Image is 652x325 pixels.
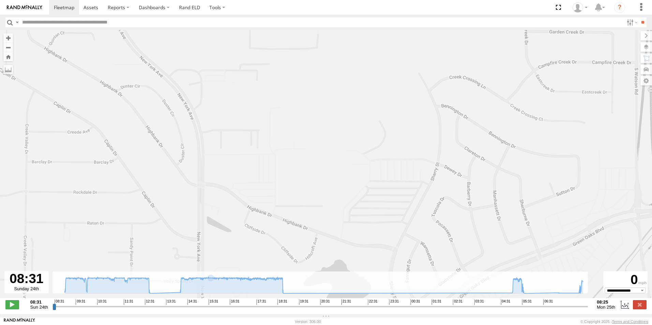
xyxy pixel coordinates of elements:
div: Version: 306.00 [295,320,321,324]
i: ? [614,2,625,13]
button: Zoom in [3,33,13,43]
span: 14:31 [188,299,197,305]
span: Mon 25th Aug 2025 [597,305,615,310]
img: rand-logo.svg [7,5,42,10]
span: 13:31 [166,299,176,305]
a: Terms and Conditions [612,320,648,324]
span: 15:31 [209,299,218,305]
span: 12:31 [145,299,154,305]
div: © Copyright 2025 - [580,320,648,324]
span: 08:31 [55,299,64,305]
span: 02:31 [453,299,462,305]
strong: 08:31 [30,299,48,305]
a: Visit our Website [4,318,35,325]
span: 03:31 [474,299,484,305]
span: 20:31 [320,299,330,305]
span: 00:31 [411,299,420,305]
span: 16:31 [230,299,239,305]
span: 05:31 [522,299,532,305]
span: 21:31 [341,299,351,305]
span: 06:31 [543,299,553,305]
div: 0 [604,272,647,288]
span: 01:31 [432,299,441,305]
label: Search Filter Options [624,17,639,27]
button: Zoom Home [3,52,13,61]
span: 04:31 [501,299,510,305]
label: Close [633,300,647,309]
span: 19:31 [299,299,309,305]
span: Sun 24th Aug 2025 [30,305,48,310]
span: 09:31 [76,299,85,305]
button: Zoom out [3,43,13,52]
span: 11:31 [124,299,133,305]
span: 18:31 [278,299,287,305]
strong: 08:25 [597,299,615,305]
span: 23:31 [389,299,399,305]
span: 22:31 [368,299,377,305]
span: 10:31 [97,299,107,305]
div: Daniel Del Muro [570,2,590,13]
label: Map Settings [640,76,652,86]
label: Play/Stop [5,300,19,309]
span: 17:31 [256,299,266,305]
label: Search Query [14,17,20,27]
label: Measure [3,65,13,74]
